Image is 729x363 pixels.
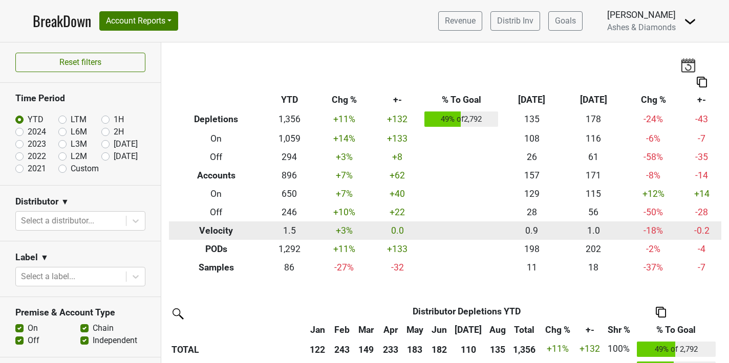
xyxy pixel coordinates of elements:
[682,240,721,258] td: -4
[373,258,422,277] td: -32
[114,150,138,163] label: [DATE]
[71,114,87,126] label: LTM
[427,321,452,339] th: Jun: activate to sort column ascending
[28,138,46,150] label: 2023
[625,203,682,221] td: -50 %
[71,138,87,150] label: L3M
[315,129,373,148] td: +14 %
[61,196,69,208] span: ▼
[604,339,634,359] td: 100%
[563,185,625,203] td: 115
[682,258,721,277] td: -7
[15,252,38,263] h3: Label
[501,203,563,221] td: 28
[402,321,427,339] th: May: activate to sort column ascending
[682,129,721,148] td: -7
[373,203,422,221] td: +22
[378,339,403,359] th: 233
[680,58,696,72] img: last_updated_date
[509,321,539,339] th: Total: activate to sort column ascending
[28,163,46,175] label: 2021
[682,148,721,166] td: -35
[15,93,145,104] h3: Time Period
[501,129,563,148] td: 108
[485,321,510,339] th: Aug: activate to sort column ascending
[315,91,373,109] th: Chg %
[15,53,145,72] button: Reset filters
[485,339,510,359] th: 135
[373,221,422,240] td: 0.0
[682,91,721,109] th: +-
[263,258,315,277] td: 86
[563,109,625,130] td: 178
[169,148,263,166] th: Off
[563,203,625,221] td: 56
[625,240,682,258] td: -2 %
[373,240,422,258] td: +133
[501,166,563,185] td: 157
[93,322,114,334] label: Chain
[305,321,330,339] th: Jan: activate to sort column ascending
[563,221,625,240] td: 1.0
[330,321,354,339] th: Feb: activate to sort column ascending
[71,163,99,175] label: Custom
[563,166,625,185] td: 171
[563,91,625,109] th: [DATE]
[263,240,315,258] td: 1,292
[169,109,263,130] th: Depletions
[547,344,569,354] span: +11%
[563,148,625,166] td: 61
[354,339,378,359] th: 149
[682,203,721,221] td: -28
[427,339,452,359] th: 182
[71,126,87,138] label: L6M
[501,221,563,240] td: 0.9
[315,221,373,240] td: +3 %
[315,240,373,258] td: +11 %
[263,185,315,203] td: 650
[28,114,44,126] label: YTD
[656,307,666,317] img: Copy to clipboard
[263,203,315,221] td: 246
[373,129,422,148] td: +133
[114,114,124,126] label: 1H
[263,166,315,185] td: 896
[451,321,485,339] th: Jul: activate to sort column ascending
[697,77,707,87] img: Copy to clipboard
[634,321,718,339] th: % To Goal: activate to sort column ascending
[604,321,634,339] th: Shr %: activate to sort column ascending
[373,109,422,130] td: +132
[625,258,682,277] td: -37 %
[422,91,501,109] th: % To Goal
[114,138,138,150] label: [DATE]
[625,91,682,109] th: Chg %
[28,322,38,334] label: On
[169,258,263,277] th: Samples
[40,252,49,264] span: ▼
[682,221,721,240] td: -0.2
[438,11,482,31] a: Revenue
[563,240,625,258] td: 202
[263,129,315,148] td: 1,059
[169,339,305,359] th: TOTAL
[330,339,354,359] th: 243
[99,11,178,31] button: Account Reports
[169,203,263,221] th: Off
[28,126,46,138] label: 2024
[625,129,682,148] td: -6 %
[263,221,315,240] td: 1.5
[305,339,330,359] th: 122
[451,339,485,359] th: 110
[71,150,87,163] label: L2M
[169,240,263,258] th: PODs
[169,321,305,339] th: &nbsp;: activate to sort column ascending
[263,148,315,166] td: 294
[15,307,145,318] h3: Premise & Account Type
[490,11,540,31] a: Distrib Inv
[28,150,46,163] label: 2022
[625,109,682,130] td: -24 %
[315,109,373,130] td: +11 %
[315,185,373,203] td: +7 %
[330,302,604,321] th: Distributor Depletions YTD
[563,258,625,277] td: 18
